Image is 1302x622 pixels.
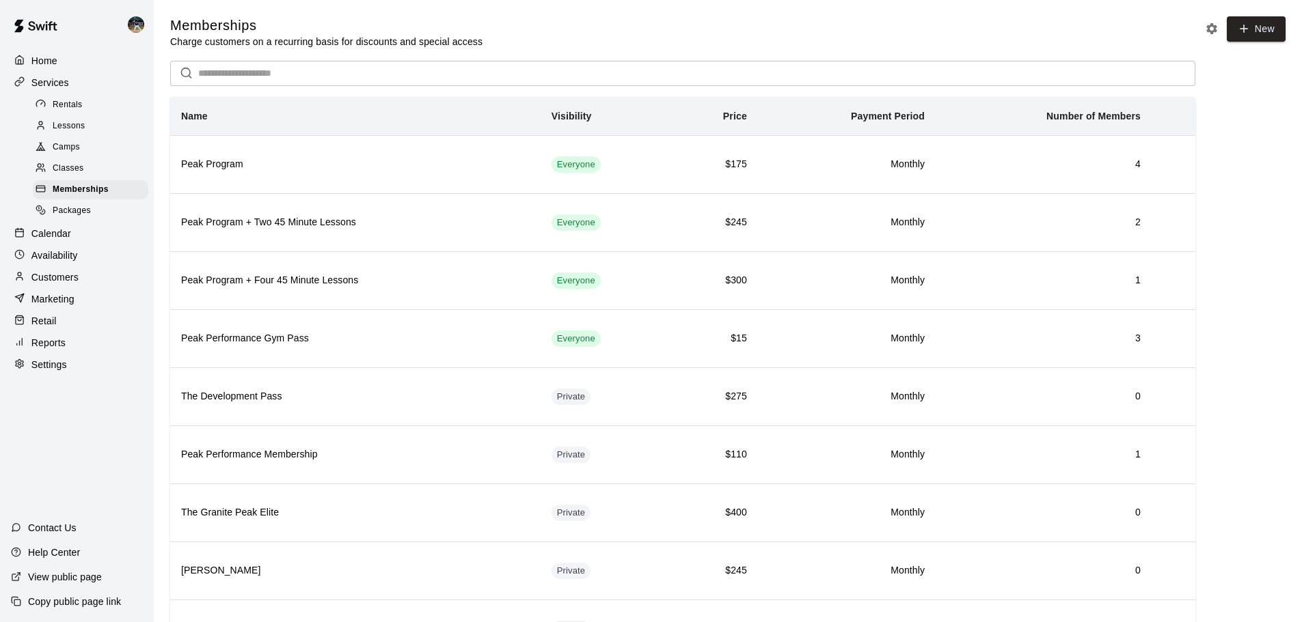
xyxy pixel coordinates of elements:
h6: Monthly [769,447,925,462]
a: Reports [11,333,143,353]
span: Private [552,507,591,520]
h6: Monthly [769,389,925,404]
h6: Monthly [769,563,925,578]
div: Memberships [33,180,148,199]
div: Customers [11,267,143,287]
h6: Monthly [769,215,925,230]
h6: 2 [947,215,1141,230]
a: Retail [11,311,143,331]
h6: Peak Performance Membership [181,447,530,462]
h6: $175 [683,157,747,172]
h6: $275 [683,389,747,404]
div: This membership is visible to all customers [552,330,601,347]
div: This membership is hidden from the memberships page [552,388,591,405]
h5: Memberships [170,16,483,35]
a: Services [11,72,143,93]
div: Classes [33,159,148,178]
div: This membership is visible to all customers [552,272,601,289]
p: Retail [31,314,57,328]
h6: $400 [683,505,747,520]
b: Name [181,111,208,122]
a: New [1227,16,1286,42]
div: Nolan Gilbert [125,11,154,38]
div: Rentals [33,96,148,115]
span: Classes [53,162,83,175]
h6: $300 [683,273,747,288]
div: Camps [33,138,148,157]
p: Home [31,54,57,68]
span: Rentals [53,98,83,112]
span: Camps [53,141,80,154]
div: This membership is hidden from the memberships page [552,447,591,463]
a: Rentals [33,94,154,115]
img: Nolan Gilbert [128,16,144,33]
h6: 4 [947,157,1141,172]
a: Marketing [11,289,143,309]
a: Memberships [33,180,154,201]
span: Lessons [53,119,85,133]
span: Everyone [552,158,601,171]
p: View public page [28,570,102,584]
h6: 3 [947,331,1141,346]
span: Private [552,391,591,404]
div: This membership is hidden from the memberships page [552,505,591,521]
div: Lessons [33,117,148,136]
h6: 0 [947,389,1141,404]
p: Settings [31,358,67,371]
span: Everyone [552,333,601,345]
a: Packages [33,201,154,222]
h6: Monthly [769,273,925,288]
h6: The Development Pass [181,389,530,404]
p: Reports [31,336,66,350]
div: This membership is visible to all customers [552,156,601,173]
a: Home [11,51,143,71]
p: Charge customers on a recurring basis for discounts and special access [170,35,483,48]
span: Packages [53,204,91,218]
h6: Peak Performance Gym Pass [181,331,530,346]
a: Camps [33,137,154,158]
h6: Peak Program + Four 45 Minute Lessons [181,273,530,288]
p: Availability [31,249,78,262]
h6: The Granite Peak Elite [181,505,530,520]
p: Customers [31,270,79,284]
p: Help Center [28,546,80,559]
b: Number of Members [1046,111,1141,122]
div: This membership is hidden from the memberships page [552,563,591,579]
h6: $15 [683,331,747,346]
h6: 0 [947,505,1141,520]
h6: Monthly [769,331,925,346]
p: Copy public page link [28,595,121,608]
a: Lessons [33,115,154,137]
h6: 1 [947,273,1141,288]
h6: Peak Program + Two 45 Minute Lessons [181,215,530,230]
h6: $245 [683,563,747,578]
a: Settings [11,354,143,375]
h6: 1 [947,447,1141,462]
p: Contact Us [28,521,77,535]
b: Price [723,111,747,122]
p: Marketing [31,292,74,306]
b: Visibility [552,111,592,122]
h6: $110 [683,447,747,462]
b: Payment Period [851,111,925,122]
span: Everyone [552,274,601,287]
a: Availability [11,245,143,266]
span: Everyone [552,216,601,229]
a: Calendar [11,223,143,244]
span: Private [552,565,591,578]
p: Services [31,76,69,89]
span: Private [552,449,591,462]
h6: [PERSON_NAME] [181,563,530,578]
h6: Peak Program [181,157,530,172]
h6: Monthly [769,157,925,172]
div: Packages [33,201,148,221]
h6: 0 [947,563,1141,578]
h6: Monthly [769,505,925,520]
